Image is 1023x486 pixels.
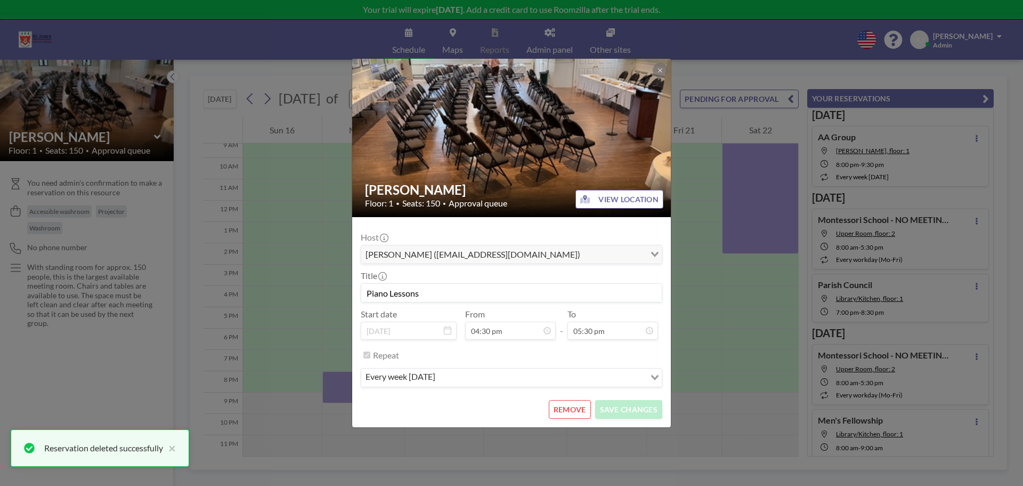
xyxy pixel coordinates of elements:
[439,371,644,385] input: Search for option
[361,232,387,243] label: Host
[595,400,662,419] button: SAVE CHANGES
[163,442,176,455] button: close
[402,198,440,209] span: Seats: 150
[443,200,446,207] span: •
[396,200,400,208] span: •
[365,182,659,198] h2: [PERSON_NAME]
[560,313,563,336] span: -
[363,371,437,385] span: every week [DATE]
[361,369,662,387] div: Search for option
[567,309,576,320] label: To
[583,248,644,261] input: Search for option
[365,198,393,209] span: Floor: 1
[44,442,163,455] div: Reservation deleted successfully
[549,400,591,419] button: REMOVE
[449,198,507,209] span: Approval queue
[361,284,662,302] input: (No title)
[373,350,399,361] label: Repeat
[361,309,397,320] label: Start date
[465,309,485,320] label: From
[363,248,582,261] span: [PERSON_NAME] ([EMAIL_ADDRESS][DOMAIN_NAME])
[575,190,663,209] button: VIEW LOCATION
[361,270,386,281] label: Title
[361,245,662,264] div: Search for option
